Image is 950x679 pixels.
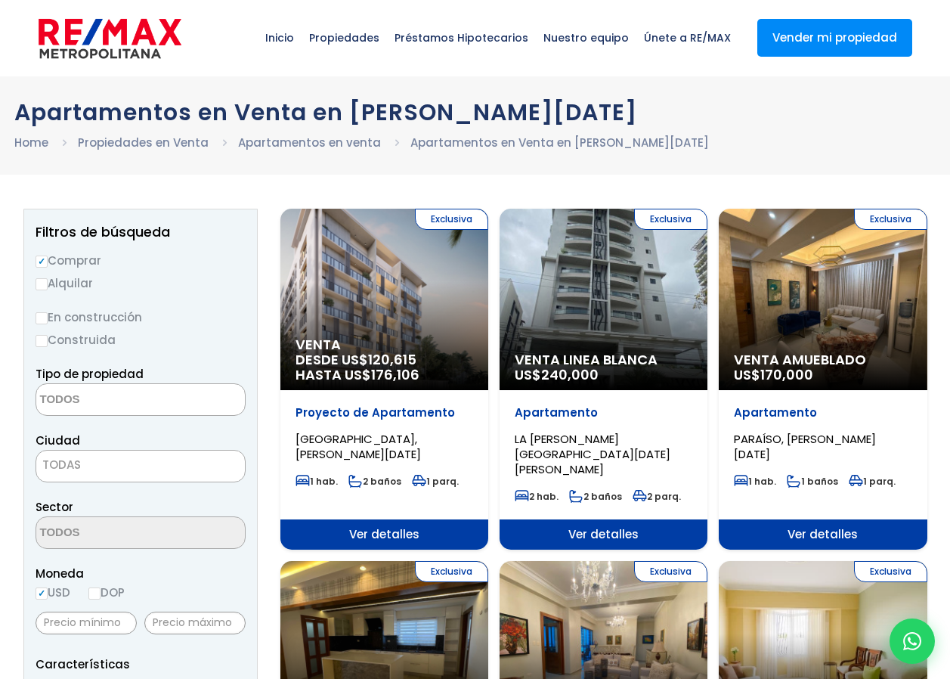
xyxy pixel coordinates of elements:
input: Construida [36,335,48,347]
label: USD [36,583,70,602]
span: 1 parq. [412,475,459,488]
a: Exclusiva Venta DESDE US$120,615 HASTA US$176,106 Proyecto de Apartamento [GEOGRAPHIC_DATA], [PER... [280,209,488,550]
span: Ver detalles [719,519,927,550]
textarea: Search [36,384,183,417]
span: Sector [36,499,73,515]
label: Comprar [36,251,246,270]
span: Venta [296,337,473,352]
a: Apartamentos en venta [238,135,381,150]
span: Exclusiva [415,209,488,230]
p: Proyecto de Apartamento [296,405,473,420]
input: Precio mínimo [36,612,137,634]
span: Ver detalles [280,519,488,550]
input: En construcción [36,312,48,324]
span: Ciudad [36,433,80,448]
span: Exclusiva [854,561,927,582]
span: 2 baños [348,475,401,488]
span: Exclusiva [854,209,927,230]
span: Venta Amueblado [734,352,911,367]
span: LA [PERSON_NAME][GEOGRAPHIC_DATA][DATE][PERSON_NAME] [515,431,670,477]
span: Moneda [36,564,246,583]
span: Exclusiva [634,209,707,230]
textarea: Search [36,517,183,550]
label: Alquilar [36,274,246,293]
span: TODAS [36,450,246,482]
span: 170,000 [760,365,813,384]
span: TODAS [36,454,245,476]
span: Exclusiva [415,561,488,582]
span: Propiedades [302,15,387,60]
img: remax-metropolitana-logo [39,16,181,61]
span: 2 parq. [633,490,681,503]
span: 2 hab. [515,490,559,503]
label: DOP [88,583,125,602]
span: Préstamos Hipotecarios [387,15,536,60]
a: Exclusiva Venta Amueblado US$170,000 Apartamento PARAÍSO, [PERSON_NAME][DATE] 1 hab. 1 baños 1 pa... [719,209,927,550]
span: 2 baños [569,490,622,503]
span: 240,000 [541,365,599,384]
span: Venta Linea Blanca [515,352,692,367]
span: Tipo de propiedad [36,366,144,382]
input: Alquilar [36,278,48,290]
span: Únete a RE/MAX [636,15,738,60]
span: Exclusiva [634,561,707,582]
input: Comprar [36,256,48,268]
input: Precio máximo [144,612,246,634]
input: USD [36,588,48,600]
li: Apartamentos en Venta en [PERSON_NAME][DATE] [410,133,709,152]
a: Propiedades en Venta [78,135,209,150]
span: DESDE US$ [296,352,473,383]
span: Inicio [258,15,302,60]
a: Exclusiva Venta Linea Blanca US$240,000 Apartamento LA [PERSON_NAME][GEOGRAPHIC_DATA][DATE][PERSO... [500,209,707,550]
span: [GEOGRAPHIC_DATA], [PERSON_NAME][DATE] [296,431,421,462]
span: 120,615 [368,350,416,369]
span: 1 parq. [849,475,896,488]
a: Vender mi propiedad [757,19,912,57]
span: HASTA US$ [296,367,473,383]
p: Apartamento [734,405,911,420]
span: 176,106 [371,365,419,384]
h2: Filtros de búsqueda [36,225,246,240]
a: Home [14,135,48,150]
label: En construcción [36,308,246,327]
label: Construida [36,330,246,349]
span: TODAS [42,457,81,473]
h1: Apartamentos en Venta en [PERSON_NAME][DATE] [14,99,936,126]
span: 1 hab. [296,475,338,488]
span: Nuestro equipo [536,15,636,60]
span: Ver detalles [500,519,707,550]
span: 1 baños [787,475,838,488]
span: 1 hab. [734,475,776,488]
input: DOP [88,588,101,600]
span: US$ [515,365,599,384]
p: Apartamento [515,405,692,420]
span: PARAÍSO, [PERSON_NAME][DATE] [734,431,876,462]
span: US$ [734,365,813,384]
p: Características [36,655,246,674]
